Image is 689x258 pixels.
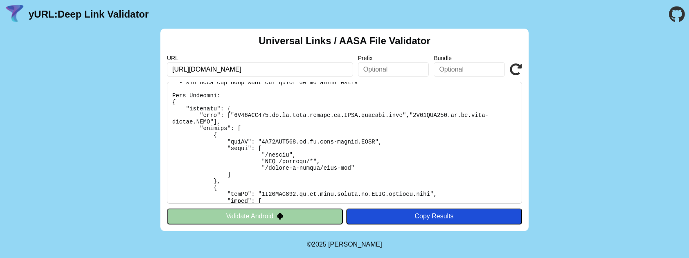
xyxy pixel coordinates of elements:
[29,9,149,20] a: yURL:Deep Link Validator
[312,241,326,248] span: 2025
[277,213,284,220] img: droidIcon.svg
[346,209,522,224] button: Copy Results
[358,55,429,61] label: Prefix
[434,55,505,61] label: Bundle
[358,62,429,77] input: Optional
[307,231,382,258] footer: ©
[167,82,522,204] pre: LOREMIP: Dol SIT amet con ADIPI, elitsedd eiu temporin ut LABOR etdolor. Magna aliq en: admin://v...
[350,213,518,220] div: Copy Results
[259,35,430,47] h2: Universal Links / AASA File Validator
[328,241,382,248] a: Michael Ibragimchayev's Personal Site
[434,62,505,77] input: Optional
[167,55,353,61] label: URL
[167,209,343,224] button: Validate Android
[4,4,25,25] img: yURL Logo
[167,62,353,77] input: Required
